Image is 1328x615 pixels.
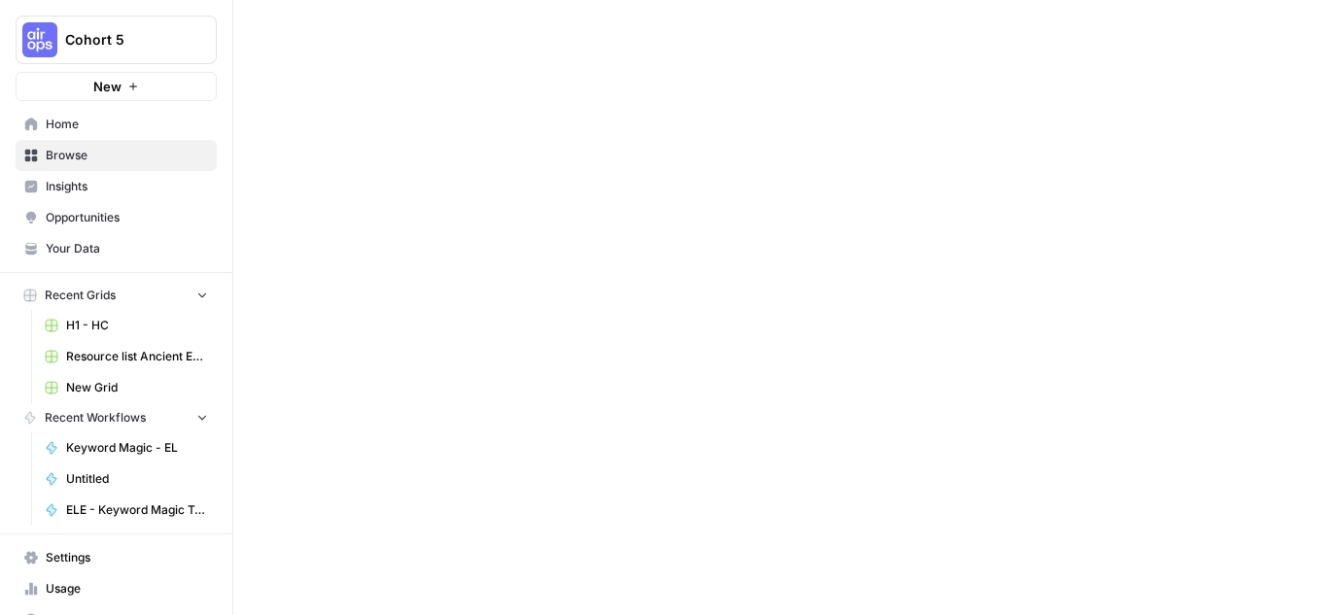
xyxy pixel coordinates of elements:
[16,171,217,202] a: Insights
[36,372,217,403] a: New Grid
[66,470,208,488] span: Untitled
[16,140,217,171] a: Browse
[45,409,146,427] span: Recent Workflows
[16,403,217,432] button: Recent Workflows
[46,147,208,164] span: Browse
[66,317,208,334] span: H1 - HC
[16,109,217,140] a: Home
[46,240,208,257] span: Your Data
[16,72,217,101] button: New
[46,116,208,133] span: Home
[16,16,217,64] button: Workspace: Cohort 5
[65,30,183,50] span: Cohort 5
[46,549,208,566] span: Settings
[46,178,208,195] span: Insights
[16,233,217,264] a: Your Data
[16,202,217,233] a: Opportunities
[36,495,217,526] a: ELE - Keyword Magic Tool (conditions)
[36,341,217,372] a: Resource list Ancient Egypt - Sheet1 (1).csv
[36,310,217,341] a: H1 - HC
[66,348,208,365] span: Resource list Ancient Egypt - Sheet1 (1).csv
[16,542,217,573] a: Settings
[93,77,122,96] span: New
[66,439,208,457] span: Keyword Magic - EL
[45,287,116,304] span: Recent Grids
[66,379,208,396] span: New Grid
[36,463,217,495] a: Untitled
[16,281,217,310] button: Recent Grids
[46,209,208,226] span: Opportunities
[16,573,217,604] a: Usage
[66,501,208,519] span: ELE - Keyword Magic Tool (conditions)
[22,22,57,57] img: Cohort 5 Logo
[46,580,208,598] span: Usage
[36,432,217,463] a: Keyword Magic - EL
